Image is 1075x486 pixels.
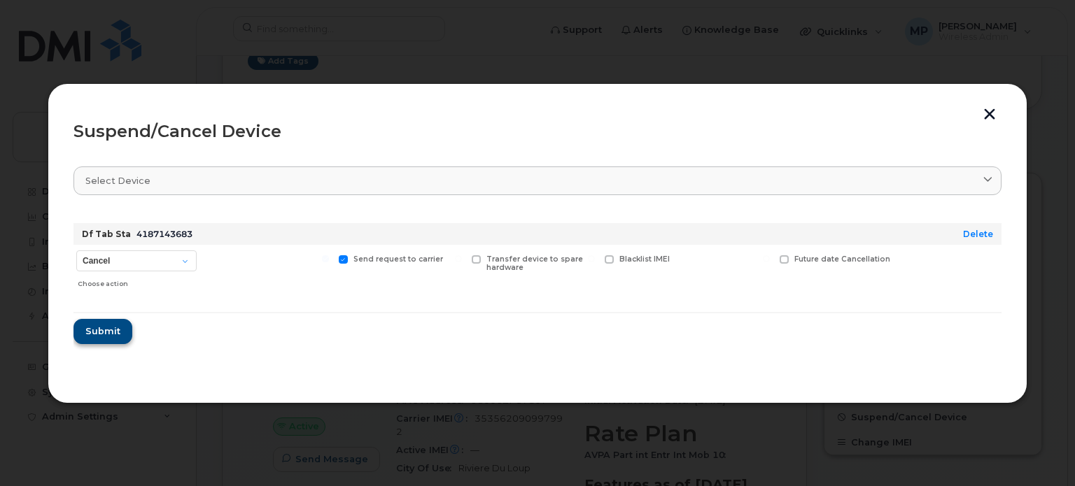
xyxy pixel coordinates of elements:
[353,255,443,264] span: Send request to carrier
[78,273,197,290] div: Choose action
[794,255,890,264] span: Future date Cancellation
[619,255,670,264] span: Blacklist IMEI
[763,255,770,262] input: Future date Cancellation
[486,255,583,273] span: Transfer device to spare hardware
[455,255,462,262] input: Transfer device to spare hardware
[588,255,595,262] input: Blacklist IMEI
[963,229,993,239] a: Delete
[73,123,1002,140] div: Suspend/Cancel Device
[322,255,329,262] input: Send request to carrier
